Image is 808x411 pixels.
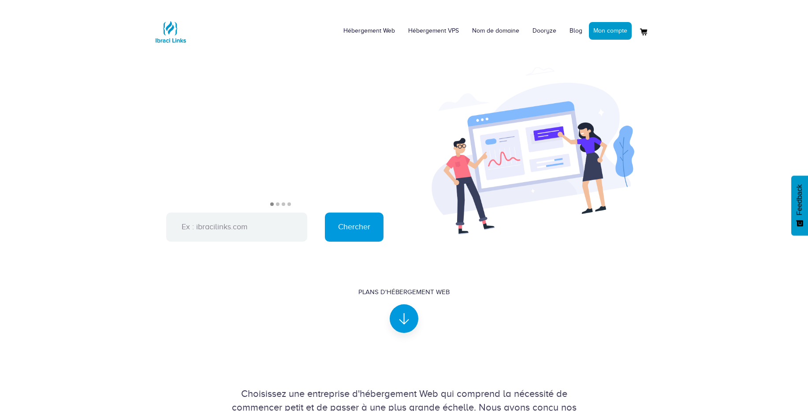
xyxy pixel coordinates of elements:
[358,288,450,325] a: Plans d'hébergement Web
[465,18,526,44] a: Nom de domaine
[325,213,384,242] input: Chercher
[589,22,632,40] a: Mon compte
[166,213,307,242] input: Ex : ibracilinks.com
[791,176,808,235] button: Feedback - Afficher l’enquête
[337,18,402,44] a: Hébergement Web
[402,18,465,44] a: Hébergement VPS
[358,288,450,297] div: Plans d'hébergement Web
[153,7,188,49] a: Logo Ibraci Links
[153,14,188,49] img: Logo Ibraci Links
[526,18,563,44] a: Dooryze
[796,184,804,215] span: Feedback
[563,18,589,44] a: Blog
